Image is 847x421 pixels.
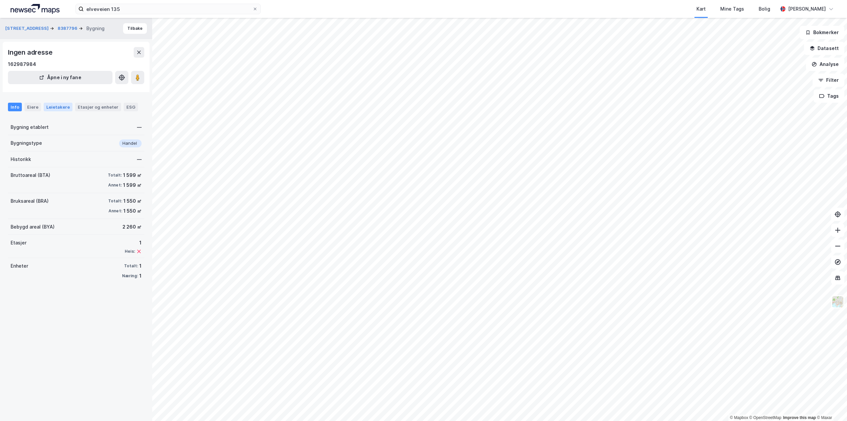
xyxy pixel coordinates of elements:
img: logo.a4113a55bc3d86da70a041830d287a7e.svg [11,4,60,14]
div: [PERSON_NAME] [788,5,826,13]
div: — [137,123,142,131]
button: Analyse [806,58,844,71]
button: Tags [814,89,844,103]
div: Bruttoareal (BTA) [11,171,50,179]
div: Bolig [759,5,770,13]
div: 1 550 ㎡ [123,197,142,205]
div: Bebygd areal (BYA) [11,223,55,231]
div: Eiere [24,103,41,111]
div: Bygning etablert [11,123,49,131]
div: Kontrollprogram for chat [814,389,847,421]
button: Filter [813,74,844,87]
div: 1 599 ㎡ [123,181,142,189]
div: Leietakere [44,103,72,111]
div: 1 599 ㎡ [123,171,142,179]
div: 1 550 ㎡ [123,207,142,215]
iframe: Chat Widget [814,389,847,421]
div: 1 [125,239,142,247]
div: Annet: [109,208,122,214]
button: 8387796 [58,25,79,32]
div: Bygning [86,25,105,32]
div: Etasjer og enheter [78,104,118,110]
div: Annet: [108,183,122,188]
div: 2 260 ㎡ [122,223,142,231]
div: Mine Tags [720,5,744,13]
div: 1 [139,272,142,280]
div: Historikk [11,155,31,163]
div: Enheter [11,262,28,270]
a: Improve this map [783,415,816,420]
div: Ingen adresse [8,47,54,58]
a: Mapbox [730,415,748,420]
div: Info [8,103,22,111]
div: Totalt: [108,173,122,178]
a: OpenStreetMap [749,415,781,420]
img: Z [831,295,844,308]
input: Søk på adresse, matrikkel, gårdeiere, leietakere eller personer [84,4,252,14]
div: Totalt: [108,198,122,204]
button: Datasett [804,42,844,55]
div: Bygningstype [11,139,42,147]
div: 1 [139,262,142,270]
button: Tilbake [123,23,147,34]
div: Kart [696,5,706,13]
button: [STREET_ADDRESS] [5,25,50,32]
button: Bokmerker [800,26,844,39]
div: ESG [124,103,138,111]
button: Åpne i ny fane [8,71,112,84]
div: Bruksareal (BRA) [11,197,49,205]
div: — [137,155,142,163]
div: 162987984 [8,60,36,68]
div: Næring: [122,273,138,279]
div: Heis: [125,249,135,254]
div: Totalt: [124,263,138,269]
div: Etasjer [11,239,26,247]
